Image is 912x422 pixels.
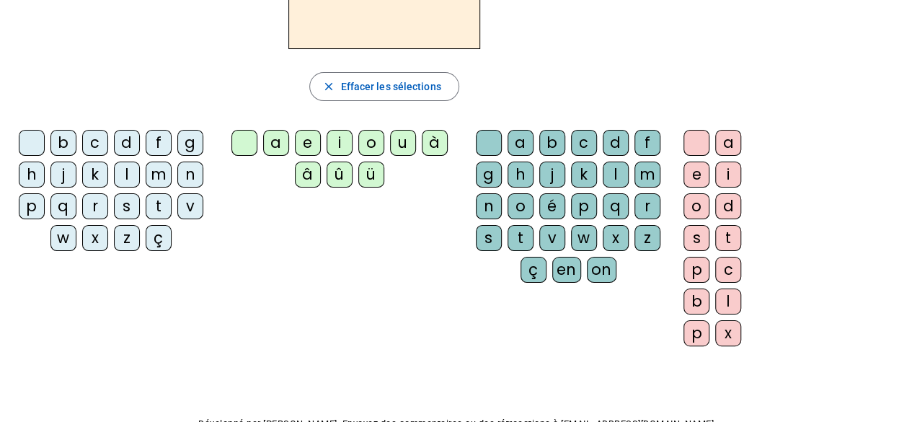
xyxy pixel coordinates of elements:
div: w [50,225,76,251]
div: h [508,162,534,188]
div: c [82,130,108,156]
div: k [82,162,108,188]
div: g [177,130,203,156]
div: w [571,225,597,251]
div: d [603,130,629,156]
div: e [295,130,321,156]
div: r [634,193,660,219]
div: p [19,193,45,219]
mat-icon: close [322,80,335,93]
div: i [327,130,353,156]
div: f [634,130,660,156]
div: q [50,193,76,219]
div: d [114,130,140,156]
div: l [715,289,741,315]
div: m [634,162,660,188]
div: f [146,130,172,156]
div: i [715,162,741,188]
div: n [177,162,203,188]
span: Effacer les sélections [340,78,440,95]
div: s [114,193,140,219]
div: l [603,162,629,188]
div: s [476,225,502,251]
div: x [82,225,108,251]
div: p [571,193,597,219]
div: t [146,193,172,219]
div: a [508,130,534,156]
div: q [603,193,629,219]
div: z [634,225,660,251]
div: m [146,162,172,188]
div: c [571,130,597,156]
div: l [114,162,140,188]
div: p [683,320,709,346]
div: en [552,257,581,283]
div: c [715,257,741,283]
div: o [683,193,709,219]
div: x [715,320,741,346]
div: a [263,130,289,156]
div: v [177,193,203,219]
div: a [715,130,741,156]
div: t [508,225,534,251]
div: h [19,162,45,188]
div: v [539,225,565,251]
div: k [571,162,597,188]
div: ç [521,257,546,283]
div: o [508,193,534,219]
div: é [539,193,565,219]
div: t [715,225,741,251]
div: o [358,130,384,156]
div: z [114,225,140,251]
div: n [476,193,502,219]
div: ü [358,162,384,188]
div: j [539,162,565,188]
div: à [422,130,448,156]
div: j [50,162,76,188]
div: x [603,225,629,251]
button: Effacer les sélections [309,72,459,101]
div: g [476,162,502,188]
div: b [683,289,709,315]
div: on [587,257,616,283]
div: s [683,225,709,251]
div: â [295,162,321,188]
div: u [390,130,416,156]
div: r [82,193,108,219]
div: û [327,162,353,188]
div: ç [146,225,172,251]
div: d [715,193,741,219]
div: e [683,162,709,188]
div: b [50,130,76,156]
div: b [539,130,565,156]
div: p [683,257,709,283]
